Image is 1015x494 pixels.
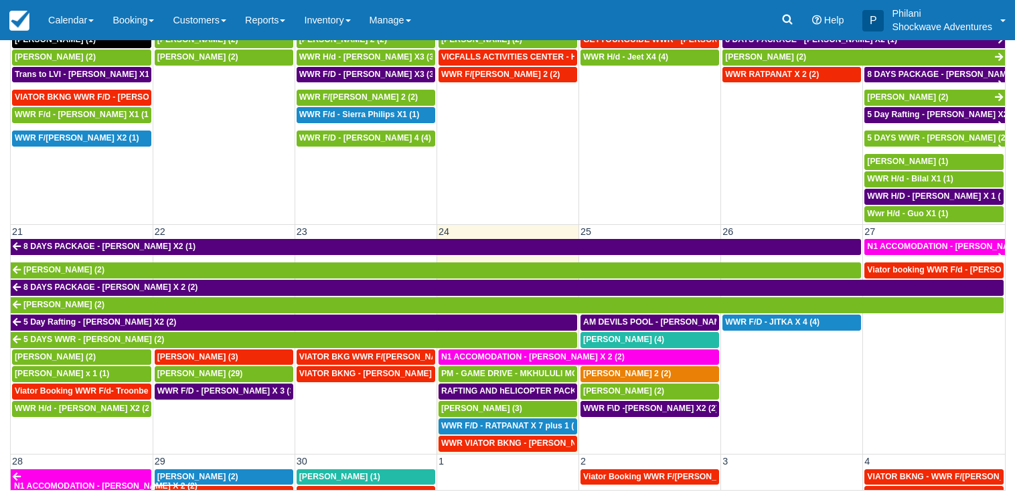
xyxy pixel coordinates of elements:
[11,280,1004,296] a: 8 DAYS PACKAGE - [PERSON_NAME] X 2 (2)
[299,92,418,102] span: WWR F/[PERSON_NAME] 2 (2)
[580,469,719,485] a: Viator Booking WWR F/[PERSON_NAME] X 2 (2)
[157,386,297,396] span: WWR F/D - [PERSON_NAME] X 3 (3)
[299,52,437,62] span: WWR H/d - [PERSON_NAME] X3 (3)
[12,67,151,83] a: Trans to LVI - [PERSON_NAME] X1 (1)
[15,386,264,396] span: Viator Booking WWR F/d- Troonbeeckx, [PERSON_NAME] 11 (9)
[11,456,24,467] span: 28
[297,366,435,382] a: VIATOR BKNG - [PERSON_NAME] 2 (2)
[15,52,96,62] span: [PERSON_NAME] (2)
[297,469,435,485] a: [PERSON_NAME] (1)
[439,67,577,83] a: WWR F/[PERSON_NAME] 2 (2)
[437,226,451,237] span: 24
[441,438,617,448] span: WWR VIATOR BKNG - [PERSON_NAME] 2 (2)
[864,239,1005,255] a: N1 ACCOMODATION - [PERSON_NAME] X 2 (2)
[864,131,1005,147] a: 5 DAYS WWR - [PERSON_NAME] (2)
[12,384,151,400] a: Viator Booking WWR F/d- Troonbeeckx, [PERSON_NAME] 11 (9)
[297,50,435,66] a: WWR H/d - [PERSON_NAME] X3 (3)
[725,35,897,44] span: 8 DAYS PACKAGE - [PERSON_NAME] X2 (1)
[580,50,719,66] a: WWR H/d - Jeet X4 (4)
[23,317,176,327] span: 5 Day Rafting - [PERSON_NAME] X2 (2)
[12,401,151,417] a: WWR H/d - [PERSON_NAME] X2 (2)
[583,317,756,327] span: AM DEVILS POOL - [PERSON_NAME] X 2 (2)
[583,52,668,62] span: WWR H/d - Jeet X4 (4)
[439,401,577,417] a: [PERSON_NAME] (3)
[583,369,671,378] span: [PERSON_NAME] 2 (2)
[583,335,664,344] span: [PERSON_NAME] (4)
[439,50,577,66] a: VICFALLS ACTIVITIES CENTER - HELICOPTER -[PERSON_NAME] X 4 (4)
[864,107,1005,123] a: 5 Day Rafting - [PERSON_NAME] X2 (2)
[157,369,243,378] span: [PERSON_NAME] (29)
[867,92,948,102] span: [PERSON_NAME] (2)
[441,352,625,361] span: N1 ACCOMODATION - [PERSON_NAME] X 2 (2)
[583,35,776,44] span: GETYOURGUIDE WWR - [PERSON_NAME] X 9 (9)
[12,131,151,147] a: WWR F/[PERSON_NAME] X2 (1)
[864,67,1005,83] a: 8 DAYS PACKAGE - [PERSON_NAME] X 2 (2)
[153,456,167,467] span: 29
[11,226,24,237] span: 21
[721,226,734,237] span: 26
[579,456,587,467] span: 2
[441,421,581,430] span: WWR F/D - RATPANAT X 7 plus 1 (8)
[15,92,214,102] span: VIATOR BKNG WWR F/D - [PERSON_NAME] X 1 (1)
[15,369,109,378] span: [PERSON_NAME] x 1 (1)
[15,404,152,413] span: WWR H/d - [PERSON_NAME] X2 (2)
[824,15,844,25] span: Help
[299,70,437,79] span: WWR F/D - [PERSON_NAME] X3 (3)
[297,67,435,83] a: WWR F/D - [PERSON_NAME] X3 (3)
[862,10,884,31] div: P
[580,315,719,331] a: AM DEVILS POOL - [PERSON_NAME] X 2 (2)
[867,133,1008,143] span: 5 DAYS WWR - [PERSON_NAME] (2)
[14,481,198,491] span: N1 ACCOMODATION - [PERSON_NAME] X 2 (2)
[157,35,238,44] span: [PERSON_NAME] (2)
[297,349,435,365] a: VIATOR BKG WWR F/[PERSON_NAME] [PERSON_NAME] 2 (2)
[441,52,724,62] span: VICFALLS ACTIVITIES CENTER - HELICOPTER -[PERSON_NAME] X 4 (4)
[864,189,1004,205] a: WWR H/D - [PERSON_NAME] X 1 (1)
[299,369,451,378] span: VIATOR BKNG - [PERSON_NAME] 2 (2)
[864,262,1004,278] a: Viator booking WWR F/d - [PERSON_NAME] 3 (3)
[864,90,1005,106] a: [PERSON_NAME] (2)
[722,315,861,331] a: WWR F/D - JITKA X 4 (4)
[12,349,151,365] a: [PERSON_NAME] (2)
[23,265,104,274] span: [PERSON_NAME] (2)
[297,131,435,147] a: WWR F/D - [PERSON_NAME] 4 (4)
[441,386,695,396] span: RAFTING AND hELICOPTER PACKAGE - [PERSON_NAME] X1 (1)
[15,110,151,119] span: WWR F/d - [PERSON_NAME] X1 (1)
[155,384,293,400] a: WWR F/D - [PERSON_NAME] X 3 (3)
[299,110,419,119] span: WWR F/d - Sierra Philips X1 (1)
[11,332,577,348] a: 5 DAYS WWR - [PERSON_NAME] (2)
[439,384,577,400] a: RAFTING AND hELICOPTER PACKAGE - [PERSON_NAME] X1 (1)
[11,239,861,255] a: 8 DAYS PACKAGE - [PERSON_NAME] X2 (1)
[867,191,1008,201] span: WWR H/D - [PERSON_NAME] X 1 (1)
[155,349,293,365] a: [PERSON_NAME] (3)
[892,20,992,33] p: Shockwave Adventures
[441,70,560,79] span: WWR F/[PERSON_NAME] 2 (2)
[725,52,806,62] span: [PERSON_NAME] (2)
[864,206,1004,222] a: Wwr H/d - Guo X1 (1)
[23,242,196,251] span: 8 DAYS PACKAGE - [PERSON_NAME] X2 (1)
[580,332,719,348] a: [PERSON_NAME] (4)
[155,50,293,66] a: [PERSON_NAME] (2)
[299,133,431,143] span: WWR F/D - [PERSON_NAME] 4 (4)
[864,469,1004,485] a: VIATOR BKNG - WWR F/[PERSON_NAME] 3 (3)
[299,352,542,361] span: VIATOR BKG WWR F/[PERSON_NAME] [PERSON_NAME] 2 (2)
[441,404,522,413] span: [PERSON_NAME] (3)
[439,436,577,452] a: WWR VIATOR BKNG - [PERSON_NAME] 2 (2)
[11,262,861,278] a: [PERSON_NAME] (2)
[23,335,164,344] span: 5 DAYS WWR - [PERSON_NAME] (2)
[12,107,151,123] a: WWR F/d - [PERSON_NAME] X1 (1)
[725,70,819,79] span: WWR RATPANAT X 2 (2)
[580,384,719,400] a: [PERSON_NAME] (2)
[580,401,719,417] a: WWR F\D -[PERSON_NAME] X2 (2)
[155,469,293,485] a: [PERSON_NAME] (2)
[23,300,104,309] span: [PERSON_NAME] (2)
[299,35,387,44] span: [PERSON_NAME] 2 (2)
[867,157,948,166] span: [PERSON_NAME] (1)
[867,174,953,183] span: WWR H/d - Bilal X1 (1)
[157,472,238,481] span: [PERSON_NAME] (2)
[12,90,151,106] a: VIATOR BKNG WWR F/D - [PERSON_NAME] X 1 (1)
[12,50,151,66] a: [PERSON_NAME] (2)
[725,317,819,327] span: WWR F/D - JITKA X 4 (4)
[295,456,309,467] span: 30
[580,366,719,382] a: [PERSON_NAME] 2 (2)
[579,226,593,237] span: 25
